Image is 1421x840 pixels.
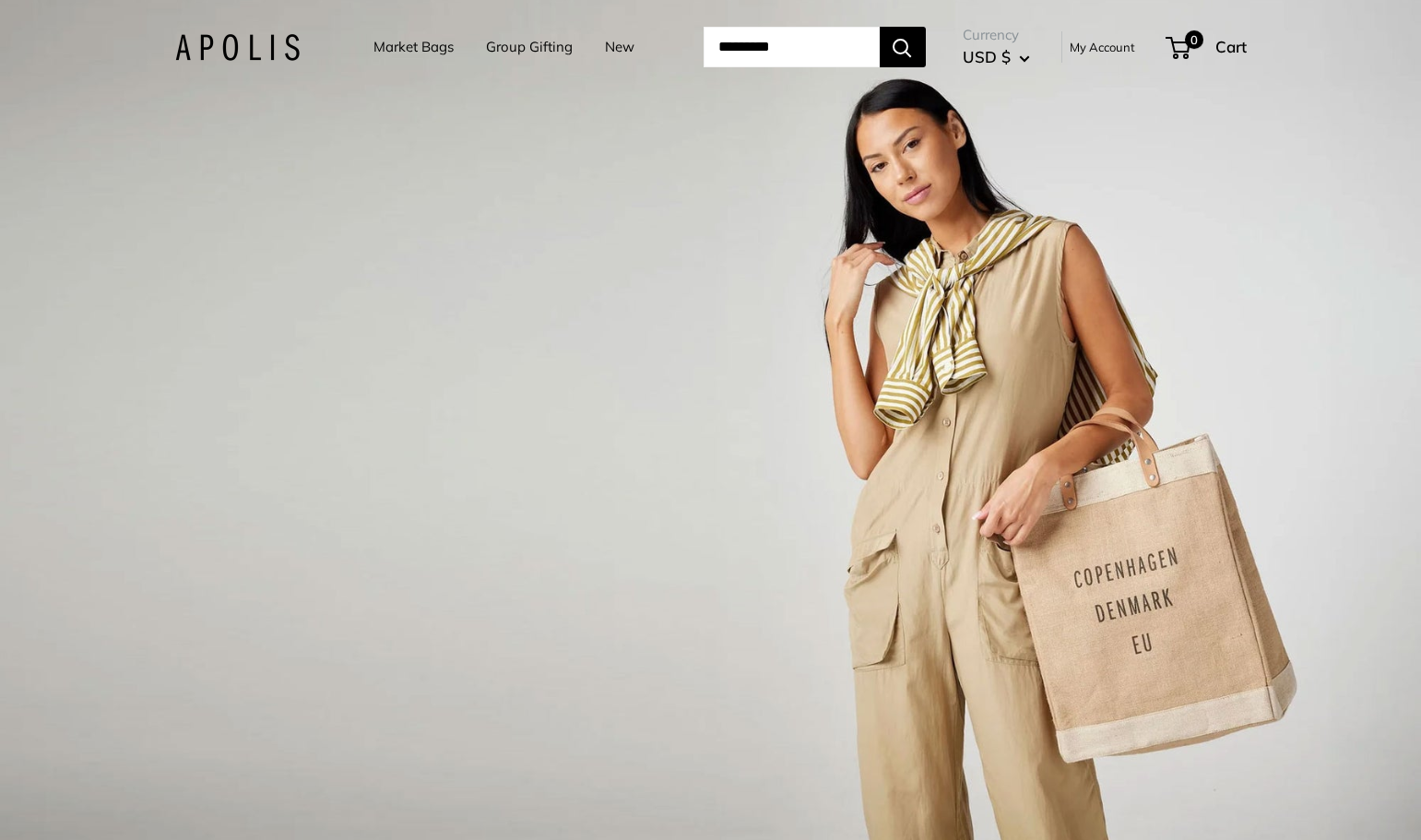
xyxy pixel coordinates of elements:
[1215,37,1247,56] span: Cart
[963,47,1011,66] span: USD $
[704,27,880,67] input: Search...
[486,34,573,60] a: Group Gifting
[880,27,926,67] button: Search
[963,22,1030,48] span: Currency
[1167,32,1247,62] a: 0 Cart
[605,34,634,60] a: New
[373,34,454,60] a: Market Bags
[1184,30,1202,49] span: 0
[963,42,1030,72] button: USD $
[175,34,300,61] img: Apolis
[1070,36,1135,58] a: My Account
